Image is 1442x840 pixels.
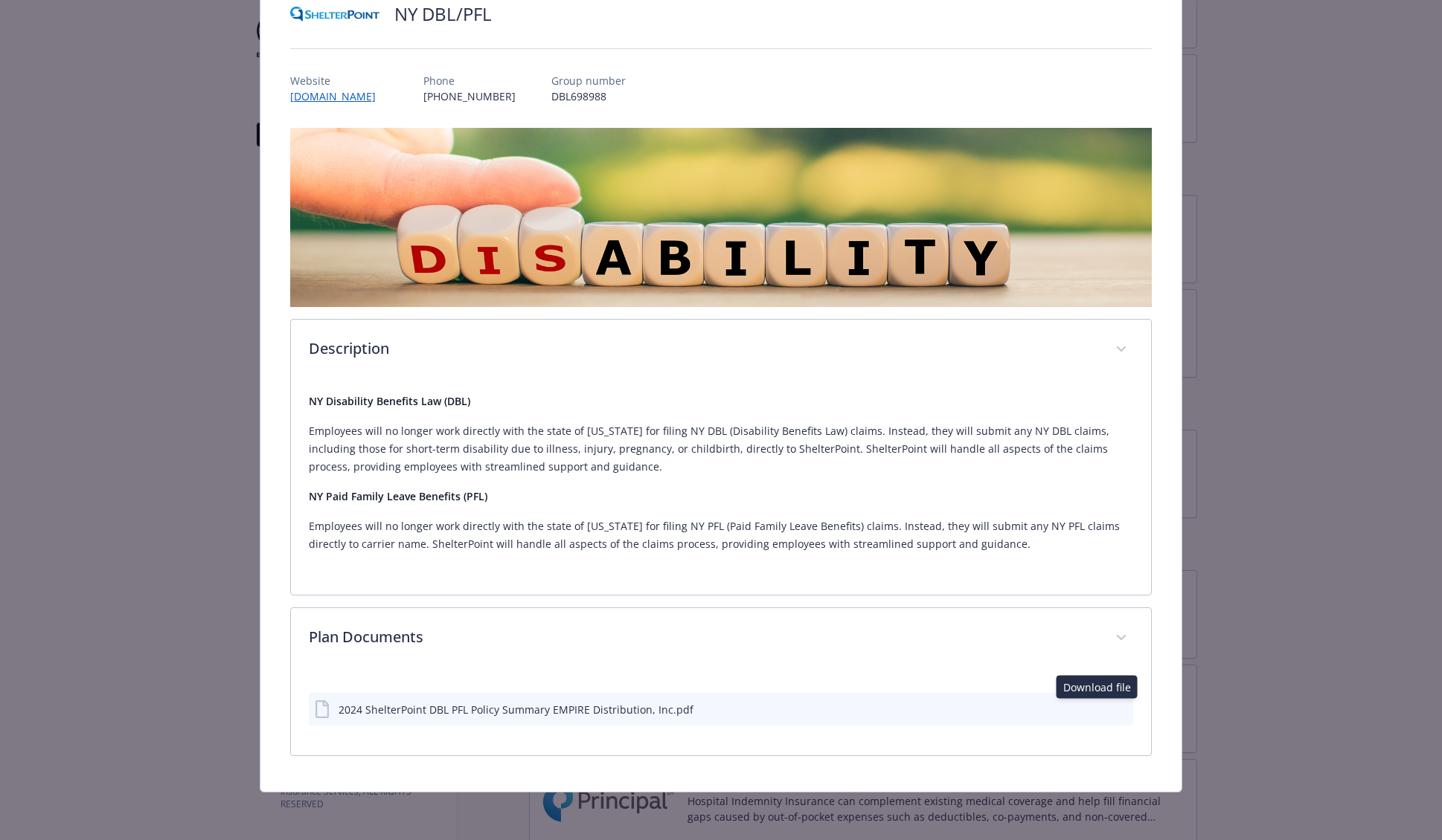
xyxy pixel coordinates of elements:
div: Download file [1057,676,1138,699]
div: 2024 ShelterPoint DBL PFL Policy Summary EMPIRE Distribution, Inc.pdf [339,702,693,717]
p: Website [290,73,388,88]
p: Description [309,337,1097,360]
div: Plan Documents [291,669,1151,755]
p: Plan Documents [309,626,1097,648]
p: Group number [551,73,626,88]
strong: NY Disability Benefits Law (DBL) [309,394,470,408]
div: Description [291,381,1151,595]
p: Employees will no longer work directly with the state of [US_STATE] for filing NY DBL (Disability... [309,422,1133,476]
a: [DOMAIN_NAME] [290,89,388,103]
p: Employees will no longer work directly with the state of [US_STATE] for filing NY PFL (Paid Famil... [309,517,1133,553]
img: banner [290,128,1152,307]
button: download file [1090,702,1102,717]
div: Plan Documents [291,608,1151,669]
button: preview file [1114,702,1127,717]
h2: NY DBL/PFL [394,1,492,27]
div: Description [291,320,1151,381]
p: DBL698988 [551,88,626,104]
p: [PHONE_NUMBER] [423,88,516,104]
strong: NY Paid Family Leave Benefits (PFL) [309,489,487,503]
p: Phone [423,73,516,88]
